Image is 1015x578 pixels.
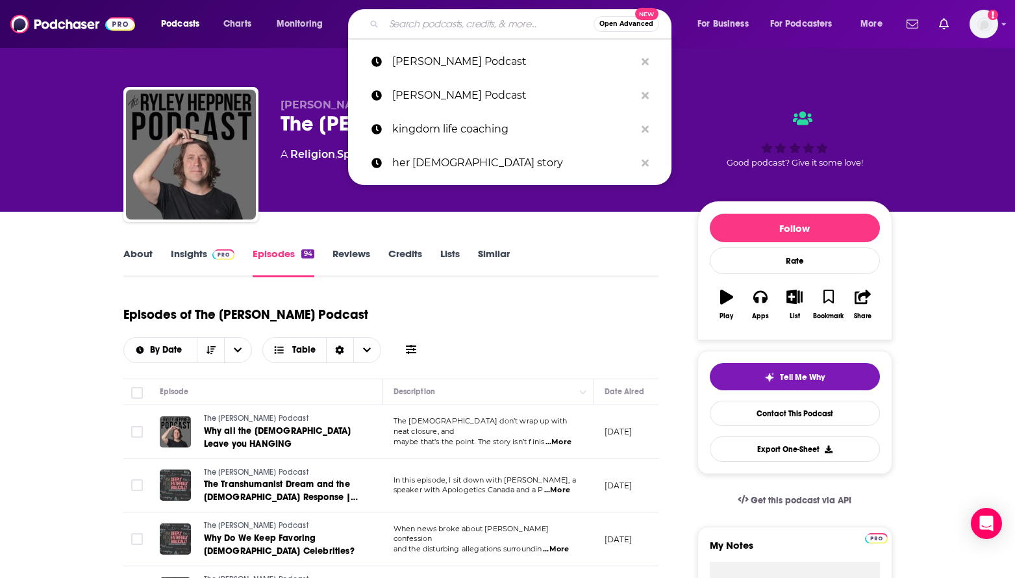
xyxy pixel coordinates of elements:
button: Apps [744,281,777,328]
span: In this episode, I sit down with [PERSON_NAME], a [394,475,576,484]
input: Search podcasts, credits, & more... [384,14,594,34]
span: Podcasts [161,15,199,33]
a: Show notifications dropdown [901,13,923,35]
button: open menu [851,14,899,34]
p: [DATE] [605,534,633,545]
div: Search podcasts, credits, & more... [360,9,684,39]
a: The [PERSON_NAME] Podcast [204,520,360,532]
div: Open Intercom Messenger [971,508,1002,539]
span: Table [292,346,316,355]
button: Open AdvancedNew [594,16,659,32]
img: Podchaser Pro [212,249,235,260]
img: The Ryley Heppner Podcast [126,90,256,220]
span: Toggle select row [131,426,143,438]
a: Spirituality [337,148,397,160]
a: Pro website [865,531,888,544]
div: Sort Direction [326,338,353,362]
img: Podchaser - Follow, Share and Rate Podcasts [10,12,135,36]
div: Date Aired [605,384,644,399]
span: The [DEMOGRAPHIC_DATA] don’t wrap up with neat closure, and [394,416,568,436]
a: Get this podcast via API [727,484,862,516]
button: open menu [224,338,251,362]
span: maybe that’s the point. The story isn’t finis [394,437,545,446]
a: The [PERSON_NAME] Podcast [204,467,360,479]
button: Share [846,281,879,328]
a: Charts [215,14,259,34]
button: Column Actions [575,384,591,400]
a: Lists [440,247,460,277]
a: Show notifications dropdown [934,13,954,35]
span: The [PERSON_NAME] Podcast [204,468,308,477]
a: kingdom life coaching [348,112,671,146]
button: open menu [152,14,216,34]
h1: Episodes of The [PERSON_NAME] Podcast [123,307,368,323]
span: speaker with Apologetics Canada and a P [394,485,544,494]
a: Credits [388,247,422,277]
div: Share [854,312,871,320]
button: Sort Direction [197,338,224,362]
p: Ryley Hepner Podcast [392,79,635,112]
button: open menu [688,14,765,34]
div: Apps [752,312,769,320]
span: Toggle select row [131,479,143,491]
a: Similar [478,247,510,277]
div: A podcast [281,147,669,162]
span: Open Advanced [599,21,653,27]
button: Export One-Sheet [710,436,880,462]
div: Description [394,384,435,399]
h2: Choose List sort [123,337,253,363]
span: The [PERSON_NAME] Podcast [204,521,308,530]
span: Get this podcast via API [751,495,851,506]
button: open menu [268,14,340,34]
div: Good podcast? Give it some love! [697,99,892,179]
span: Why Do We Keep Favoring [DEMOGRAPHIC_DATA] Celebrities? [204,533,355,557]
div: Rate [710,247,880,274]
button: Bookmark [812,281,846,328]
button: Follow [710,214,880,242]
a: her [DEMOGRAPHIC_DATA] story [348,146,671,180]
button: Choose View [262,337,381,363]
div: Play [720,312,733,320]
span: When news broke about [PERSON_NAME] confession [394,524,549,544]
a: The Transhumanist Dream and the [DEMOGRAPHIC_DATA] Response | [PERSON_NAME] [204,478,360,504]
a: Why Do We Keep Favoring [DEMOGRAPHIC_DATA] Celebrities? [204,532,360,558]
button: Play [710,281,744,328]
span: Monitoring [277,15,323,33]
button: open menu [124,346,197,355]
button: tell me why sparkleTell Me Why [710,363,880,390]
p: Ryley Heppner Podcast [392,45,635,79]
span: Charts [223,15,251,33]
span: The Transhumanist Dream and the [DEMOGRAPHIC_DATA] Response | [PERSON_NAME] [204,479,358,516]
span: [PERSON_NAME] [281,99,373,111]
div: 94 [301,249,314,258]
a: About [123,247,153,277]
span: Toggle select row [131,533,143,545]
span: and the disturbing allegations surroundin [394,544,542,553]
a: Why all the [DEMOGRAPHIC_DATA] Leave you HANGING [204,425,360,451]
img: Podchaser Pro [865,533,888,544]
span: ...More [544,485,570,496]
a: Contact This Podcast [710,401,880,426]
img: tell me why sparkle [764,372,775,383]
span: More [860,15,883,33]
svg: Add a profile image [988,10,998,20]
button: Show profile menu [970,10,998,38]
div: Bookmark [813,312,844,320]
img: User Profile [970,10,998,38]
span: For Podcasters [770,15,833,33]
div: Episode [160,384,189,399]
span: New [635,8,658,20]
a: The [PERSON_NAME] Podcast [204,413,360,425]
button: open menu [762,14,851,34]
a: [PERSON_NAME] Podcast [348,79,671,112]
a: Episodes94 [253,247,314,277]
span: ...More [545,437,571,447]
span: Good podcast? Give it some love! [727,158,863,168]
span: Tell Me Why [780,372,825,383]
a: [PERSON_NAME] Podcast [348,45,671,79]
p: her god story [392,146,635,180]
a: InsightsPodchaser Pro [171,247,235,277]
div: List [790,312,800,320]
p: kingdom life coaching [392,112,635,146]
